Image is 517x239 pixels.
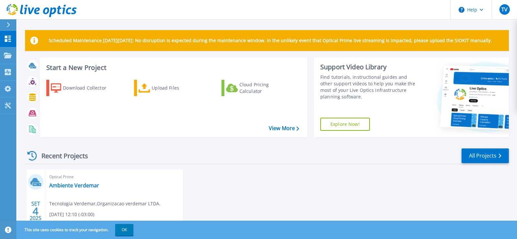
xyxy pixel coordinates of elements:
div: Cloud Pricing Calculator [239,81,292,94]
div: Support Video Library [320,63,418,71]
p: Scheduled Maintenance [DATE][DATE]: No disruption is expected during the maintenance window. In t... [49,38,492,43]
div: Download Collector [63,81,115,94]
button: OK [115,224,133,236]
div: Upload Files [152,81,204,94]
a: Upload Files [134,80,207,96]
a: View More [269,125,299,131]
span: 4 [33,208,38,214]
span: Optical Prime [49,173,179,180]
span: TV [501,7,508,12]
a: Cloud Pricing Calculator [221,80,294,96]
h3: Start a New Project [46,64,299,71]
div: SET 2025 [29,199,42,223]
span: [DATE] 12:10 (-03:00) [49,211,94,218]
a: Download Collector [46,80,119,96]
span: Tecnologia Verdemar , Organizacao verdemar LTDA. [49,200,160,207]
a: Ambiente Verdemar [49,182,99,189]
div: Recent Projects [25,148,97,164]
a: All Projects [462,148,509,163]
span: This site uses cookies to track your navigation. [18,224,133,236]
a: Explore Now! [320,118,370,131]
div: Find tutorials, instructional guides and other support videos to help you make the most of your L... [320,74,418,100]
